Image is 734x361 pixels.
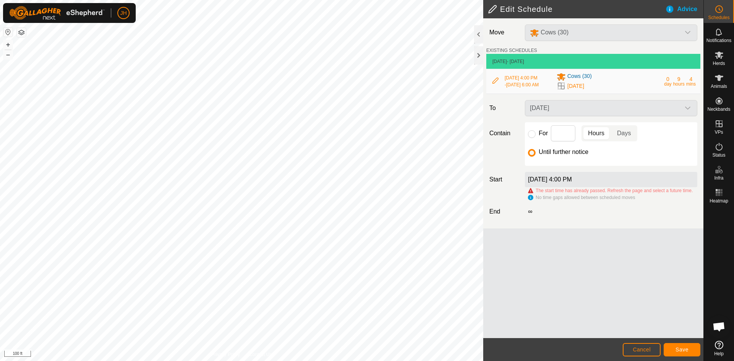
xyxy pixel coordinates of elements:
a: Contact Us [249,351,272,358]
button: – [3,50,13,59]
h2: Edit Schedule [488,5,665,14]
span: [DATE] 4:00 PM [505,75,538,81]
span: Notifications [706,38,731,43]
div: - [505,81,539,88]
label: Until further notice [539,149,588,155]
div: day [664,82,671,86]
button: + [3,40,13,49]
a: Help [704,338,734,359]
label: Contain [486,129,522,138]
label: To [486,100,522,116]
img: Gallagher Logo [9,6,105,20]
span: Save [676,346,689,353]
span: [DATE] [492,59,507,64]
span: [DATE] 6:00 AM [506,82,539,87]
a: Privacy Policy [211,351,240,358]
span: Herds [713,61,725,66]
div: Open chat [708,315,731,338]
button: Map Layers [17,28,26,37]
label: For [539,130,548,136]
button: Cancel [623,343,661,356]
span: Infra [714,176,723,180]
span: Cancel [633,346,651,353]
span: Cows (30) [567,72,592,81]
div: Advice [665,5,703,14]
div: The start time has already passed. Refresh the page and select a future time. [528,187,706,194]
button: Reset Map [3,28,13,37]
span: Help [714,351,724,356]
div: 0 [666,76,669,82]
label: End [486,207,522,216]
span: Animals [711,84,727,89]
span: - [DATE] [507,59,524,64]
span: Schedules [708,15,729,20]
label: EXISTING SCHEDULES [486,47,537,54]
span: Status [712,153,725,157]
span: No time gaps allowed between scheduled moves [536,195,635,200]
label: Start [486,175,522,184]
span: Days [617,129,631,138]
label: ∞ [525,208,535,215]
div: 4 [689,76,692,82]
div: hours [673,82,685,86]
span: Neckbands [707,107,730,112]
div: 9 [677,76,680,82]
span: [DATE] [567,82,584,90]
div: mins [686,82,696,86]
button: Save [664,343,700,356]
span: VPs [715,130,723,134]
label: [DATE] 4:00 PM [528,176,572,183]
span: Heatmap [710,199,728,203]
label: Move [486,24,522,41]
span: Hours [588,129,604,138]
span: JH [120,9,127,17]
